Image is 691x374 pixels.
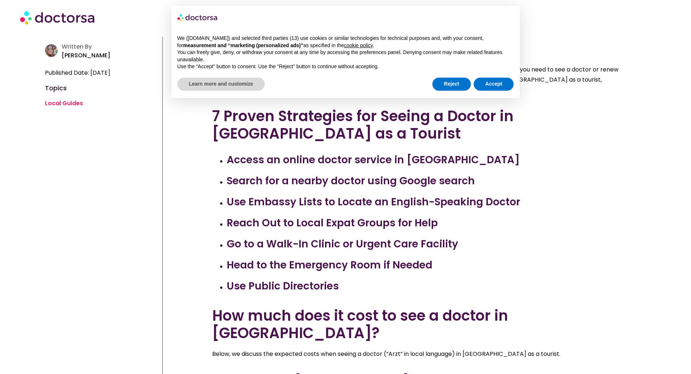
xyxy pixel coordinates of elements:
h3: Head to the Emergency Room if Needed [227,258,618,273]
img: logo [177,12,218,23]
button: Reject [432,78,471,91]
h3: Access an online doctor service in [GEOGRAPHIC_DATA] [227,152,618,168]
span: Published Date: [DATE] [45,68,110,78]
strong: measurement and “marketing (personalized ads)” [183,42,303,48]
button: Accept [474,78,514,91]
h3: Search for a nearby doctor using Google search [227,173,618,189]
h3: Reach Out to Local Expat Groups for Help [227,215,618,231]
p: [PERSON_NAME] [62,50,158,61]
button: Learn more and customize [177,78,265,91]
h3: Use Public Directories [227,279,618,294]
a: cookie policy [344,42,373,48]
h2: 7 Proven Strategies for Seeing a Doctor in [GEOGRAPHIC_DATA] as a Tourist [212,107,618,142]
p: We ([DOMAIN_NAME]) and selected third parties (13) use cookies or similar technologies for techni... [177,35,514,49]
h3: Use Embassy Lists to Locate an English-Speaking Doctor [227,194,618,210]
a: Local Guides [45,99,83,107]
h4: Written By [62,43,158,50]
h3: Go to a Walk-In Clinic or Urgent Care Facility [227,237,618,252]
p: You can freely give, deny, or withdraw your consent at any time by accessing the preferences pane... [177,49,514,63]
p: Use the “Accept” button to consent. Use the “Reject” button to continue without accepting. [177,63,514,70]
img: author [45,44,58,57]
p: Below, we discuss the expected costs when seeing a doctor (“Arzt” in local language) in [GEOGRAPH... [212,349,618,359]
h4: Topics [45,85,158,91]
h2: How much does it cost to see a doctor in [GEOGRAPHIC_DATA]? [212,307,618,342]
